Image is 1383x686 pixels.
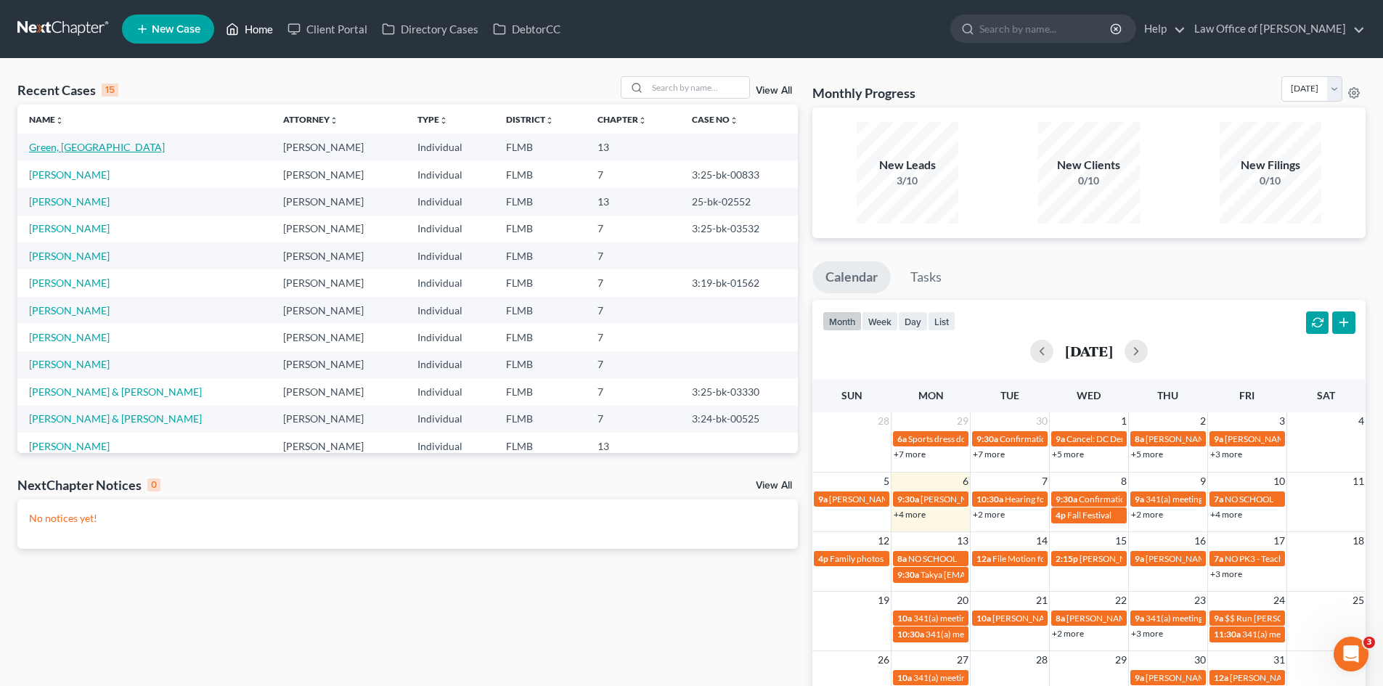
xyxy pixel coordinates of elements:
[1066,613,1194,624] span: [PERSON_NAME] on-site training
[1357,412,1366,430] span: 4
[272,161,406,188] td: [PERSON_NAME]
[406,378,494,405] td: Individual
[1214,613,1223,624] span: 9a
[597,114,647,125] a: Chapterunfold_more
[586,216,680,242] td: 7
[1278,412,1286,430] span: 3
[1242,629,1382,640] span: 341(a) meeting for [PERSON_NAME]
[841,389,862,401] span: Sun
[406,216,494,242] td: Individual
[586,433,680,460] td: 13
[1077,389,1101,401] span: Wed
[829,494,1024,505] span: [PERSON_NAME] with [PERSON_NAME] & the girls
[1119,473,1128,490] span: 8
[29,114,64,125] a: Nameunfold_more
[1351,592,1366,609] span: 25
[897,494,919,505] span: 9:30a
[1038,173,1140,188] div: 0/10
[586,242,680,269] td: 7
[494,433,587,460] td: FLMB
[29,168,110,181] a: [PERSON_NAME]
[1119,412,1128,430] span: 1
[586,351,680,378] td: 7
[1038,157,1140,173] div: New Clients
[417,114,448,125] a: Typeunfold_more
[272,134,406,160] td: [PERSON_NAME]
[1214,433,1223,444] span: 9a
[494,188,587,215] td: FLMB
[882,473,891,490] span: 5
[1080,553,1148,564] span: [PERSON_NAME]
[406,134,494,160] td: Individual
[272,269,406,296] td: [PERSON_NAME]
[219,16,280,42] a: Home
[283,114,338,125] a: Attorneyunfold_more
[1114,651,1128,669] span: 29
[1056,613,1065,624] span: 8a
[857,157,958,173] div: New Leads
[1193,651,1207,669] span: 30
[494,134,587,160] td: FLMB
[976,613,991,624] span: 10a
[272,378,406,405] td: [PERSON_NAME]
[830,553,884,564] span: Family photos
[29,250,110,262] a: [PERSON_NAME]
[680,188,798,215] td: 25-bk-02552
[894,509,926,520] a: +4 more
[955,532,970,550] span: 13
[1210,449,1242,460] a: +3 more
[29,304,110,317] a: [PERSON_NAME]
[1131,449,1163,460] a: +5 more
[992,613,1098,624] span: [PERSON_NAME] Hair appt
[1067,510,1111,520] span: Fall Festival
[1214,494,1223,505] span: 7a
[406,269,494,296] td: Individual
[1225,613,1379,624] span: $$ Run [PERSON_NAME] payment $400
[1272,651,1286,669] span: 31
[586,188,680,215] td: 13
[272,242,406,269] td: [PERSON_NAME]
[1146,433,1292,444] span: [PERSON_NAME] [PHONE_NUMBER]
[280,16,375,42] a: Client Portal
[913,613,1053,624] span: 341(a) meeting for [PERSON_NAME]
[586,297,680,324] td: 7
[897,613,912,624] span: 10a
[1005,494,1118,505] span: Hearing for [PERSON_NAME]
[272,324,406,351] td: [PERSON_NAME]
[921,569,1089,580] span: Takya [EMAIL_ADDRESS][DOMAIN_NAME]
[897,553,907,564] span: 8a
[486,16,568,42] a: DebtorCC
[897,629,924,640] span: 10:30a
[406,242,494,269] td: Individual
[494,297,587,324] td: FLMB
[955,651,970,669] span: 27
[1187,16,1365,42] a: Law Office of [PERSON_NAME]
[1225,433,1371,444] span: [PERSON_NAME] [PHONE_NUMBER]
[272,351,406,378] td: [PERSON_NAME]
[494,324,587,351] td: FLMB
[680,161,798,188] td: 3:25-bk-00833
[955,592,970,609] span: 20
[1272,473,1286,490] span: 10
[1000,433,1164,444] span: Confirmation hearing for [PERSON_NAME]
[586,324,680,351] td: 7
[1135,553,1144,564] span: 9a
[1079,494,1244,505] span: Confirmation hearing for [PERSON_NAME]
[406,433,494,460] td: Individual
[1210,568,1242,579] a: +3 more
[586,406,680,433] td: 7
[730,116,738,125] i: unfold_more
[897,569,919,580] span: 9:30a
[545,116,554,125] i: unfold_more
[1351,532,1366,550] span: 18
[1210,509,1242,520] a: +4 more
[1131,509,1163,520] a: +2 more
[1065,343,1113,359] h2: [DATE]
[586,269,680,296] td: 7
[1066,433,1225,444] span: Cancel: DC Dental Appt [PERSON_NAME]
[439,116,448,125] i: unfold_more
[272,216,406,242] td: [PERSON_NAME]
[897,433,907,444] span: 6a
[1146,613,1286,624] span: 341(a) meeting for [PERSON_NAME]
[29,331,110,343] a: [PERSON_NAME]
